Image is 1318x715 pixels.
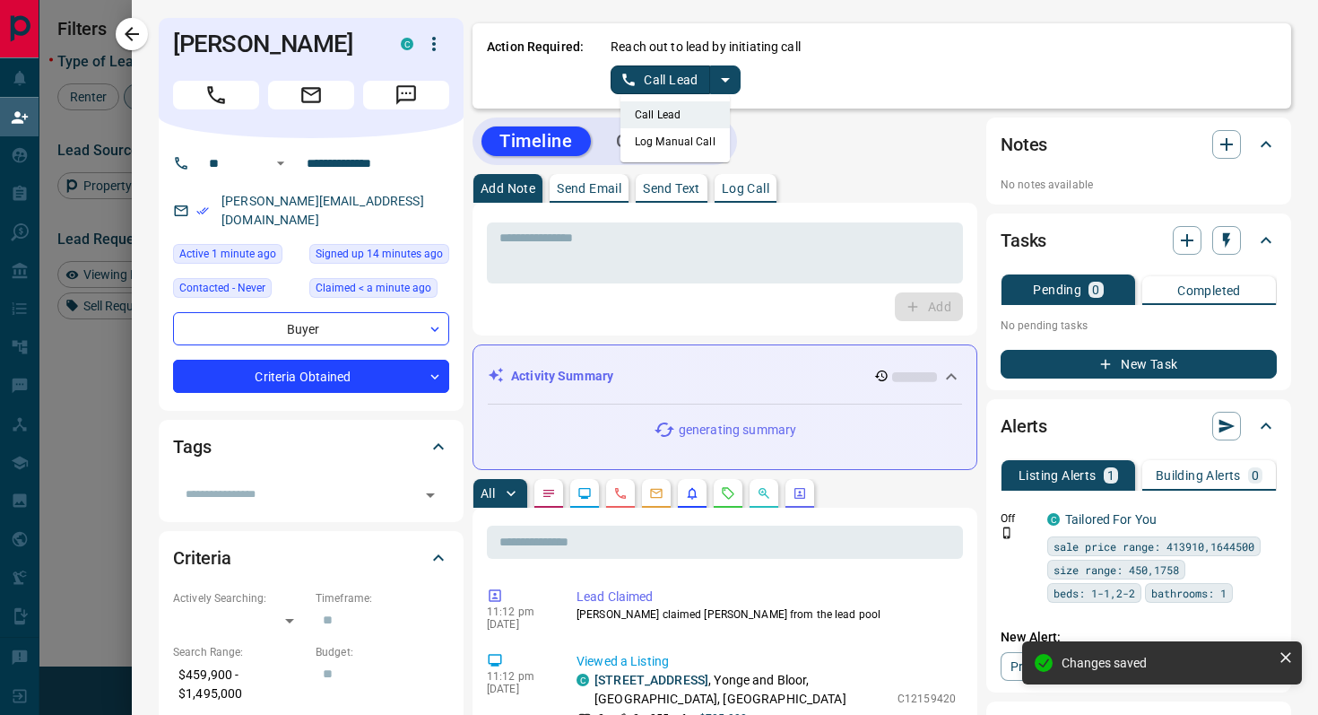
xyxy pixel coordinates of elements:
h2: Criteria [173,544,231,572]
p: Viewed a Listing [577,652,956,671]
h2: Alerts [1001,412,1047,440]
p: All [481,487,495,500]
p: C12159420 [897,691,956,707]
p: $459,900 - $1,495,000 [173,660,307,709]
svg: Emails [649,486,663,501]
div: Changes saved [1062,656,1271,670]
p: Reach out to lead by initiating call [611,38,801,57]
p: [DATE] [487,683,550,695]
span: beds: 1-1,2-2 [1054,584,1135,602]
h2: Tasks [1001,226,1046,255]
p: Building Alerts [1156,469,1241,482]
svg: Lead Browsing Activity [577,486,592,501]
button: Campaigns [598,126,728,156]
div: Activity Summary [488,360,962,393]
div: condos.ca [1047,513,1060,526]
p: Budget: [316,644,449,660]
button: Open [418,483,443,508]
svg: Calls [613,486,628,501]
div: Mon Aug 18 2025 [173,244,300,269]
svg: Requests [721,486,735,501]
p: No notes available [1001,177,1277,193]
p: 1 [1107,469,1114,482]
p: 11:12 pm [487,606,550,618]
p: generating summary [679,421,796,440]
span: Call [173,81,259,109]
span: Contacted - Never [179,279,265,297]
a: Tailored For You [1065,512,1157,527]
span: Active 1 minute ago [179,245,276,263]
span: Claimed < a minute ago [316,279,431,297]
p: Pending [1033,283,1081,296]
span: Signed up 14 minutes ago [316,245,443,263]
a: [STREET_ADDRESS] [594,673,708,687]
div: Mon Aug 18 2025 [309,244,449,269]
p: 0 [1252,469,1259,482]
div: Mon Aug 18 2025 [309,278,449,303]
button: Call Lead [611,65,710,94]
div: split button [611,65,741,94]
a: Property [1001,652,1093,681]
button: Open [270,153,291,174]
p: Log Call [722,182,769,195]
a: [PERSON_NAME][EMAIL_ADDRESS][DOMAIN_NAME] [221,194,424,227]
div: condos.ca [577,674,589,686]
li: Log Manual Call [620,128,730,155]
button: New Task [1001,350,1277,379]
p: Send Email [557,182,621,195]
p: Timeframe: [316,590,449,606]
h1: [PERSON_NAME] [173,30,374,58]
p: Off [1001,510,1036,527]
li: Call Lead [620,101,730,128]
div: condos.ca [401,38,413,50]
p: 11:12 pm [487,670,550,683]
p: Add Note [481,182,535,195]
svg: Listing Alerts [685,486,699,501]
p: Action Required: [487,38,584,94]
button: Timeline [481,126,591,156]
p: Listing Alerts [1019,469,1097,482]
svg: Opportunities [757,486,771,501]
p: Actively Searching: [173,590,307,606]
p: Send Text [643,182,700,195]
p: 0 [1092,283,1099,296]
span: bathrooms: 1 [1151,584,1227,602]
p: Search Range: [173,644,307,660]
svg: Agent Actions [793,486,807,501]
p: No pending tasks [1001,312,1277,339]
p: [DATE] [487,618,550,631]
span: size range: 450,1758 [1054,561,1179,579]
h2: Tags [173,432,211,461]
p: New Alert: [1001,628,1277,647]
div: Buyer [173,312,449,345]
div: Criteria Obtained [173,360,449,393]
div: Notes [1001,123,1277,166]
h2: Notes [1001,130,1047,159]
span: Message [363,81,449,109]
div: Criteria [173,536,449,580]
p: [PERSON_NAME] claimed [PERSON_NAME] from the lead pool [577,606,956,623]
svg: Email Verified [196,205,209,217]
span: sale price range: 413910,1644500 [1054,537,1254,555]
p: , Yonge and Bloor, [GEOGRAPHIC_DATA], [GEOGRAPHIC_DATA] [594,671,889,709]
p: Completed [1177,284,1241,297]
svg: Push Notification Only [1001,527,1013,539]
div: Alerts [1001,405,1277,448]
div: Tags [173,425,449,468]
div: Tasks [1001,219,1277,262]
p: Lead Claimed [577,588,956,606]
span: Email [268,81,354,109]
p: Activity Summary [511,367,613,386]
svg: Notes [542,486,556,501]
